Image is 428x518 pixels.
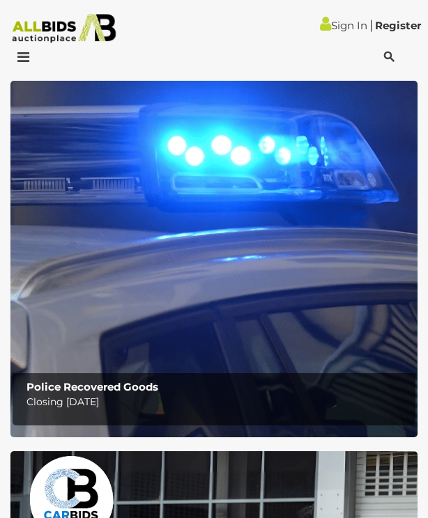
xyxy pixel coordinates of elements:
img: Police Recovered Goods [10,81,418,437]
span: | [369,17,373,33]
img: Allbids.com.au [6,14,122,43]
p: Closing [DATE] [26,393,408,411]
a: Sign In [320,19,367,32]
a: Police Recovered Goods Police Recovered Goods Closing [DATE] [10,81,418,437]
a: Register [375,19,421,32]
b: Police Recovered Goods [26,380,158,393]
